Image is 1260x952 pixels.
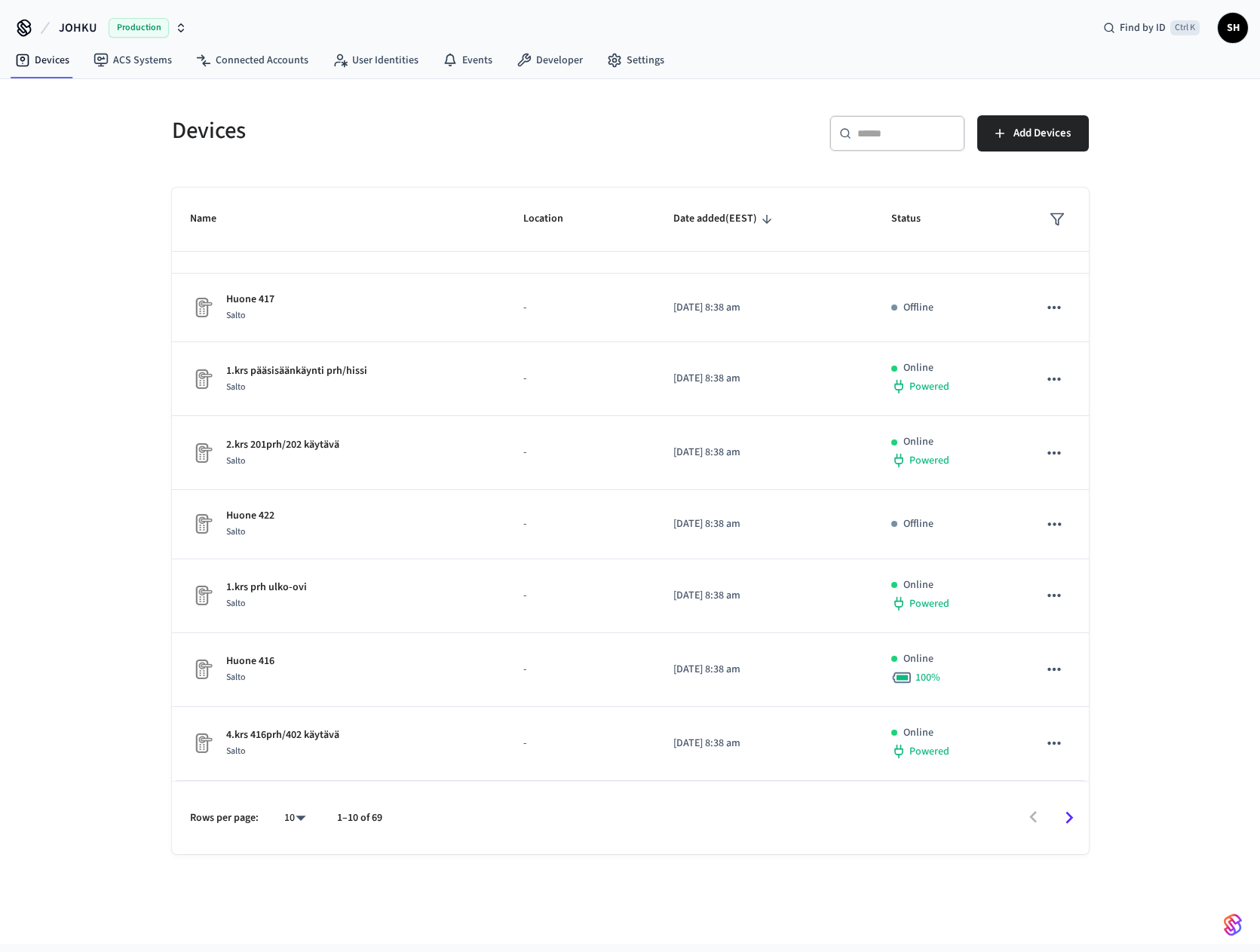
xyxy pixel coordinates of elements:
[59,19,97,37] span: JOHKU
[909,744,949,759] span: Powered
[190,367,214,391] img: Placeholder Lock Image
[226,363,367,379] p: 1.krs pääsisäänkäynti prh/hissi
[909,596,949,611] span: Powered
[673,516,855,532] p: [DATE] 8:38 am
[1218,13,1248,43] button: SH
[891,207,940,231] span: Status
[190,657,214,681] img: Placeholder Lock Image
[523,300,637,316] p: -
[523,662,637,678] p: -
[673,588,855,604] p: [DATE] 8:38 am
[190,583,214,608] img: Placeholder Lock Image
[226,654,274,669] p: Huone 416
[184,47,320,74] a: Connected Accounts
[903,434,934,450] p: Online
[190,295,214,320] img: Placeholder Lock Image
[226,437,339,453] p: 2.krs 201prh/202 käytävä
[226,309,246,322] span: Salto
[320,47,431,74] a: User Identities
[190,441,214,465] img: Placeholder Lock Image
[523,371,637,387] p: -
[977,115,1089,152] button: Add Devices
[523,736,637,751] p: -
[523,516,637,532] p: -
[1170,20,1200,35] span: Ctrl K
[673,445,855,461] p: [DATE] 8:38 am
[903,725,934,741] p: Online
[226,597,246,610] span: Salto
[190,512,214,536] img: Placeholder Lock Image
[909,453,949,468] span: Powered
[226,455,246,467] span: Salto
[431,47,504,74] a: Events
[903,577,934,593] p: Online
[673,300,855,316] p: [DATE] 8:38 am
[226,381,246,393] span: Salto
[226,745,246,758] span: Salto
[673,207,777,231] span: Date added(EEST)
[277,807,313,829] div: 10
[673,371,855,387] p: [DATE] 8:38 am
[190,207,236,231] span: Name
[109,18,169,38] span: Production
[226,671,246,684] span: Salto
[915,670,940,685] span: 100 %
[190,810,259,826] p: Rows per page:
[172,115,621,146] h5: Devices
[226,525,246,538] span: Salto
[337,810,382,826] p: 1–10 of 69
[673,662,855,678] p: [DATE] 8:38 am
[523,588,637,604] p: -
[903,300,934,316] p: Offline
[226,292,274,308] p: Huone 417
[1224,913,1242,937] img: SeamLogoGradient.69752ec5.svg
[595,47,676,74] a: Settings
[1091,14,1212,41] div: Find by IDCtrl K
[504,47,595,74] a: Developer
[3,47,81,74] a: Devices
[1051,800,1087,835] button: Go to next page
[673,736,855,751] p: [DATE] 8:38 am
[81,47,184,74] a: ACS Systems
[1219,14,1246,41] span: SH
[226,727,339,743] p: 4.krs 416prh/402 käytävä
[226,508,274,524] p: Huone 422
[523,207,583,231] span: Location
[190,731,214,755] img: Placeholder Lock Image
[909,379,949,394] span: Powered
[523,445,637,461] p: -
[903,360,934,376] p: Online
[226,580,307,595] p: 1.krs prh ulko-ovi
[172,4,1089,781] table: sticky table
[1120,20,1166,35] span: Find by ID
[903,651,934,667] p: Online
[1013,124,1071,143] span: Add Devices
[903,516,934,532] p: Offline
